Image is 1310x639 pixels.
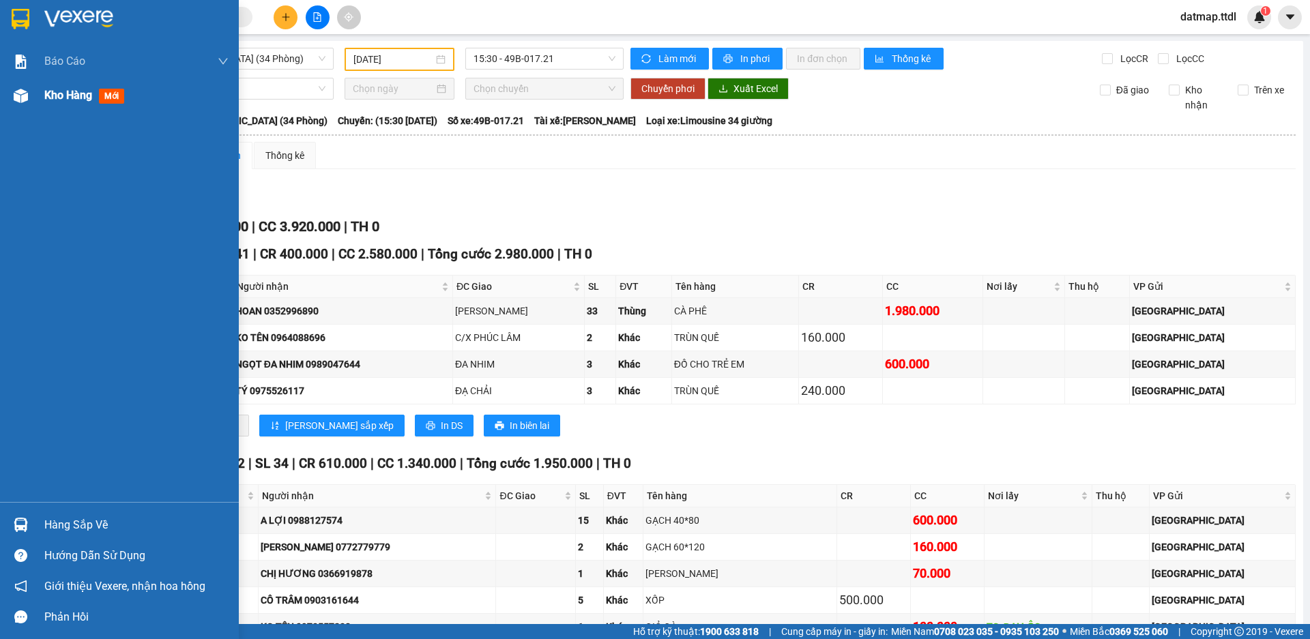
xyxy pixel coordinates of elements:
div: [GEOGRAPHIC_DATA] [1132,330,1293,345]
td: Đà Nẵng [1130,378,1296,404]
span: question-circle [14,549,27,562]
div: ĐA NHIM [455,357,582,372]
th: SL [585,276,616,298]
button: downloadXuất Excel [708,78,789,100]
span: | [1178,624,1180,639]
div: 2 [578,539,600,554]
div: 160.000 [801,328,879,347]
input: 13/10/2025 [353,52,433,67]
span: Nơi lấy [987,279,1051,294]
th: CC [911,485,985,507]
span: | [252,218,255,235]
span: Kho hàng [44,89,92,102]
span: Tổng cước 1.950.000 [467,456,593,471]
div: 3 [587,357,613,372]
button: sort-ascending[PERSON_NAME] sắp xếp [259,415,405,436]
span: 1 [1263,6,1268,16]
span: ⚪️ [1062,629,1066,634]
span: | [421,246,424,262]
span: Làm mới [658,51,698,66]
div: 15 [578,513,600,528]
span: Tài xế: [PERSON_NAME] [534,113,636,128]
th: CC [883,276,984,298]
span: Miền Nam [891,624,1059,639]
span: CR 400.000 [260,246,328,262]
div: 3 [587,383,613,398]
div: [GEOGRAPHIC_DATA] [1152,539,1293,554]
span: datmap.ttdl [1169,8,1247,25]
span: Loại xe: Limousine 34 giường [646,113,772,128]
span: 15:30 - 49B-017.21 [474,48,615,69]
span: SL 34 [255,456,289,471]
span: In DS [441,418,463,433]
span: | [557,246,561,262]
button: caret-down [1278,5,1302,29]
button: file-add [306,5,330,29]
div: HOAN 0352996890 [235,303,450,318]
span: Người nhận [262,488,482,503]
span: Lọc CR [1115,51,1150,66]
img: icon-new-feature [1253,11,1266,23]
span: | [344,218,347,235]
div: Khác [606,593,641,608]
button: printerIn phơi [712,48,783,70]
th: ĐVT [604,485,644,507]
span: ĐC Giao [456,279,570,294]
div: 600.000 [913,511,982,530]
strong: 1900 633 818 [700,626,759,637]
span: Miền Bắc [1070,624,1168,639]
div: 70.000 [913,564,982,583]
div: Khác [606,619,641,634]
div: Khác [618,357,669,372]
th: Tên hàng [672,276,800,298]
span: Đã giao [1111,83,1154,98]
strong: 0708 023 035 - 0935 103 250 [934,626,1059,637]
div: 1 [578,566,600,581]
span: Giới thiệu Vexere, nhận hoa hồng [44,578,205,595]
span: Kho nhận [1180,83,1227,113]
div: KO TÊN 0964088696 [235,330,450,345]
img: warehouse-icon [14,518,28,532]
span: CR 610.000 [299,456,367,471]
td: Đà Nẵng [1150,587,1296,614]
span: aim [344,12,353,22]
span: | [292,456,295,471]
div: [GEOGRAPHIC_DATA] [1152,619,1293,634]
span: sync [641,54,653,65]
span: | [769,624,771,639]
div: CÀ PHÊ [674,303,797,318]
span: | [460,456,463,471]
div: 1.980.000 [885,301,981,321]
span: Thống kê [892,51,933,66]
div: [PERSON_NAME] 0772779779 [261,539,494,554]
span: Trên xe [1249,83,1290,98]
div: 500.000 [839,591,908,610]
span: printer [723,54,735,65]
td: Đà Nẵng [1150,561,1296,587]
button: In đơn chọn [786,48,860,70]
div: [GEOGRAPHIC_DATA] [1152,513,1293,528]
span: printer [495,421,504,432]
div: TC: ĐẠI LỘC [987,619,1090,634]
span: Nơi lấy [988,488,1079,503]
div: Khác [618,383,669,398]
div: TRÙN QUẾ [674,330,797,345]
span: TH 0 [351,218,379,235]
span: Số xe: 49B-017.21 [448,113,524,128]
div: Phản hồi [44,607,229,627]
div: XỐP [645,593,834,608]
div: 100.000 [913,617,982,636]
div: [PERSON_NAME] [455,303,582,318]
div: GẠCH 60*120 [645,539,834,554]
span: Tổng cước 2.980.000 [428,246,554,262]
div: [GEOGRAPHIC_DATA] [1152,593,1293,608]
button: aim [337,5,361,29]
button: printerIn DS [415,415,474,436]
button: printerIn biên lai [484,415,560,436]
button: syncLàm mới [630,48,709,70]
th: Thu hộ [1065,276,1130,298]
button: Chuyển phơi [630,78,705,100]
div: Hướng dẫn sử dụng [44,546,229,566]
div: [GEOGRAPHIC_DATA] [1132,357,1293,372]
span: In phơi [740,51,772,66]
